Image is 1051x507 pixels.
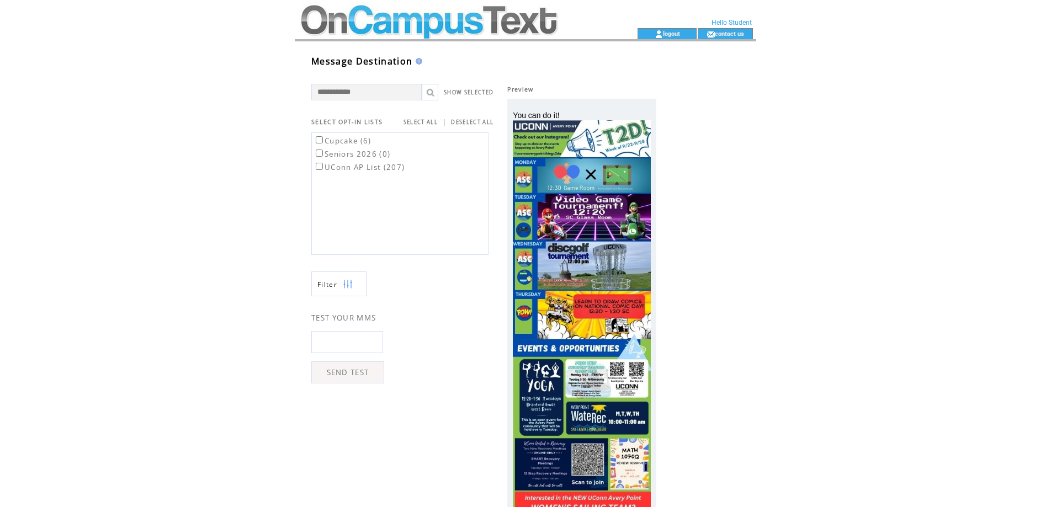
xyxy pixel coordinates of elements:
[712,19,752,26] span: Hello Student
[715,30,744,37] a: contact us
[311,55,412,67] span: Message Destination
[314,149,390,159] label: Seniors 2026 (0)
[444,89,493,96] a: SHOW SELECTED
[513,111,559,120] span: You can do it!
[316,150,323,157] input: Seniors 2026 (0)
[317,280,337,289] span: Show filters
[707,30,715,39] img: contact_us_icon.gif
[507,86,533,93] span: Preview
[314,136,371,146] label: Cupcake (6)
[404,119,438,126] a: SELECT ALL
[316,163,323,170] input: UConn AP List (207)
[311,361,384,383] a: SEND TEST
[655,30,663,39] img: account_icon.gif
[442,117,447,127] span: |
[451,119,493,126] a: DESELECT ALL
[311,271,367,296] a: Filter
[316,136,323,143] input: Cupcake (6)
[314,162,405,172] label: UConn AP List (207)
[311,118,383,126] span: SELECT OPT-IN LISTS
[343,272,353,297] img: filters.png
[311,313,376,323] span: TEST YOUR MMS
[412,58,422,65] img: help.gif
[663,30,680,37] a: logout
